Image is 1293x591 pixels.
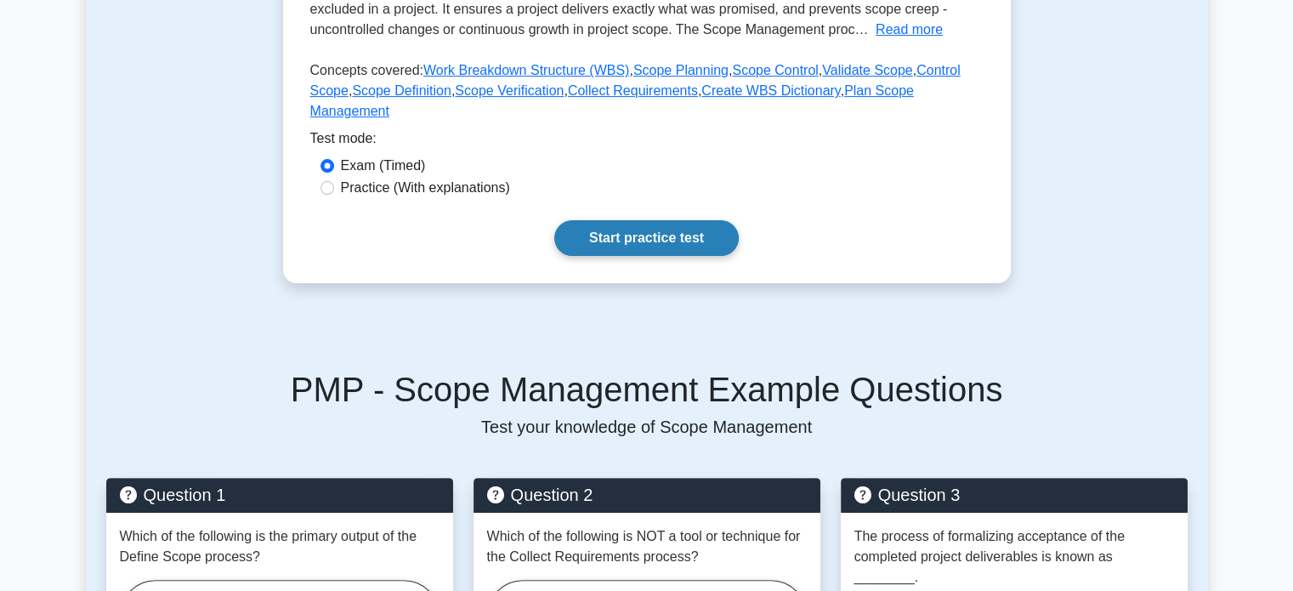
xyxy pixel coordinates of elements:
p: The process of formalizing acceptance of the completed project deliverables is known as ________. [854,526,1174,588]
a: Create WBS Dictionary [701,83,840,98]
p: Which of the following is the primary output of the Define Scope process? [120,526,440,567]
label: Practice (With explanations) [341,178,510,198]
button: Read more [876,20,943,40]
a: Scope Verification [455,83,564,98]
p: Test your knowledge of Scope Management [106,417,1188,437]
a: Scope Definition [352,83,451,98]
h5: Question 3 [854,485,1174,505]
a: Work Breakdown Structure (WBS) [423,63,629,77]
a: Validate Scope [822,63,912,77]
a: Scope Planning [633,63,729,77]
div: Test mode: [310,128,984,156]
p: Which of the following is NOT a tool or technique for the Collect Requirements process? [487,526,807,567]
a: Collect Requirements [568,83,698,98]
p: Concepts covered: , , , , , , , , , [310,60,984,128]
h5: Question 2 [487,485,807,505]
h5: PMP - Scope Management Example Questions [106,369,1188,410]
a: Scope Control [732,63,818,77]
h5: Question 1 [120,485,440,505]
a: Start practice test [554,220,739,256]
label: Exam (Timed) [341,156,426,176]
